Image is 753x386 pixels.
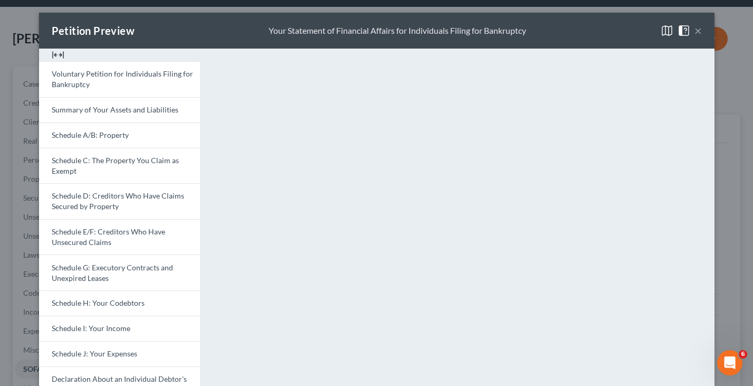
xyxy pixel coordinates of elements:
[39,255,200,290] a: Schedule G: Executory Contracts and Unexpired Leases
[52,191,184,211] span: Schedule D: Creditors Who Have Claims Secured by Property
[269,25,526,37] div: Your Statement of Financial Affairs for Individuals Filing for Bankruptcy
[52,156,179,175] span: Schedule C: The Property You Claim as Exempt
[39,341,200,366] a: Schedule J: Your Expenses
[52,298,145,307] span: Schedule H: Your Codebtors
[52,130,129,139] span: Schedule A/B: Property
[694,24,702,37] button: ×
[739,350,747,359] span: 6
[39,123,200,148] a: Schedule A/B: Property
[52,23,135,38] div: Petition Preview
[39,290,200,316] a: Schedule H: Your Codebtors
[52,324,130,333] span: Schedule I: Your Income
[39,316,200,341] a: Schedule I: Your Income
[39,183,200,219] a: Schedule D: Creditors Who Have Claims Secured by Property
[39,97,200,123] a: Summary of Your Assets and Liabilities
[39,148,200,184] a: Schedule C: The Property You Claim as Exempt
[661,24,673,37] img: map-close-ec6dd18eec5d97a3e4237cf27bb9247ecfb19e6a7ca4853eab1adfd70aa1fa45.svg
[52,263,173,283] span: Schedule G: Executory Contracts and Unexpired Leases
[39,61,200,97] a: Voluntary Petition for Individuals Filing for Bankruptcy
[678,24,690,37] img: help-close-5ba153eb36485ed6c1ea00a893f15db1cb9b99d6cae46e1a8edb6c62d00a1a76.svg
[52,227,165,247] span: Schedule E/F: Creditors Who Have Unsecured Claims
[39,219,200,255] a: Schedule E/F: Creditors Who Have Unsecured Claims
[52,349,137,358] span: Schedule J: Your Expenses
[52,105,178,114] span: Summary of Your Assets and Liabilities
[52,49,64,61] img: expand-e0f6d898513216a626fdd78e52531dac95497ffd26381d4c15ee2fc46db09dca.svg
[717,350,742,375] iframe: Intercom live chat
[52,69,193,89] span: Voluntary Petition for Individuals Filing for Bankruptcy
